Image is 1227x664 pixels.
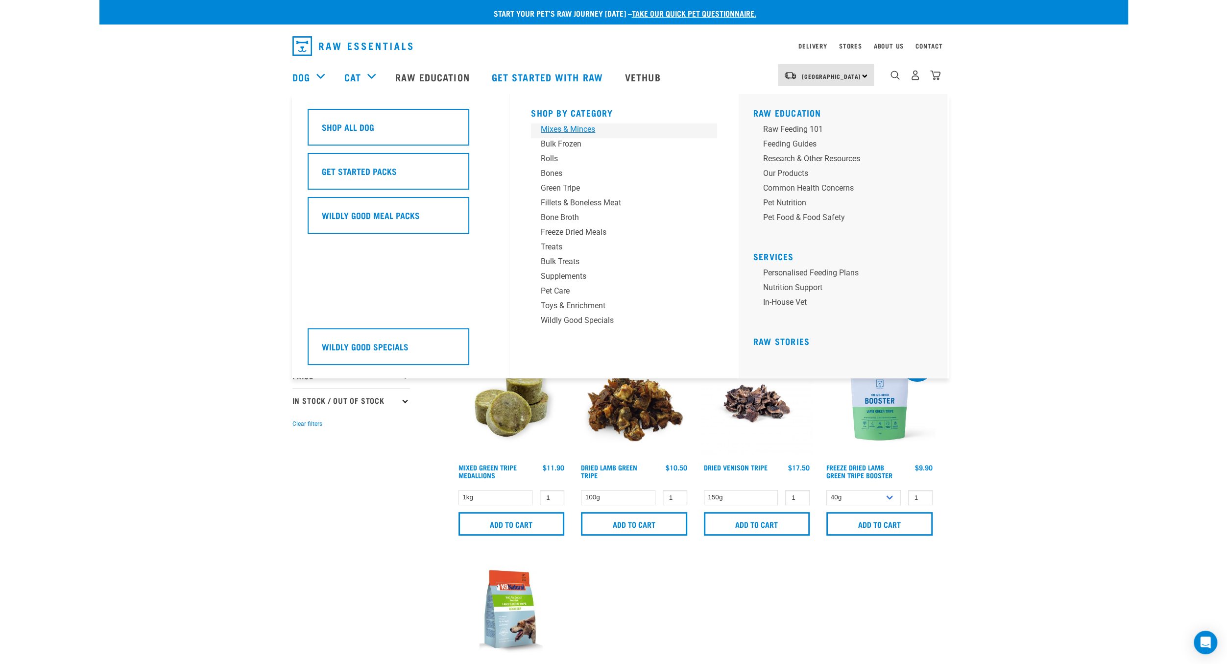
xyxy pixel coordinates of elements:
div: Bone Broth [541,212,694,223]
a: Bones [531,168,717,182]
div: $11.90 [543,464,564,471]
button: Clear filters [292,419,322,428]
a: Raw Stories [753,339,810,344]
div: Pet Care [541,285,694,297]
div: Pet Nutrition [763,197,916,209]
div: Bones [541,168,694,179]
nav: dropdown navigation [285,32,943,60]
a: Nutrition Support [753,282,939,296]
a: Our Products [753,168,939,182]
div: Supplements [541,271,694,282]
div: Toys & Enrichment [541,300,694,312]
input: Add to cart [458,512,565,536]
img: Raw Essentials Logo [292,36,412,56]
a: Dog [292,70,310,84]
a: In-house vet [753,296,939,311]
a: take our quick pet questionnaire. [632,11,756,15]
a: Pet Food & Food Safety [753,212,939,226]
h5: Wildly Good Meal Packs [322,209,420,221]
input: Add to cart [704,512,810,536]
div: Fillets & Boneless Meat [541,197,694,209]
a: Rolls [531,153,717,168]
img: Freeze Dried Lamb Green Tripe [824,348,935,459]
input: Add to cart [826,512,933,536]
img: Dried Vension Tripe 1691 [701,348,813,459]
a: Green Tripe [531,182,717,197]
input: 1 [785,490,810,505]
div: Mixes & Minces [541,123,694,135]
input: 1 [663,490,687,505]
a: Research & Other Resources [753,153,939,168]
div: Bulk Treats [541,256,694,268]
a: Delivery [798,44,827,48]
a: Mixed Green Tripe Medallions [458,466,517,477]
div: Treats [541,241,694,253]
div: Bulk Frozen [541,138,694,150]
h5: Shop All Dog [322,121,374,133]
div: Pet Food & Food Safety [763,212,916,223]
a: Contact [915,44,943,48]
img: home-icon@2x.png [930,70,940,80]
input: 1 [540,490,564,505]
img: van-moving.png [784,71,797,80]
a: Pet Nutrition [753,197,939,212]
h5: Wildly Good Specials [322,340,409,353]
img: Pile Of Dried Lamb Tripe For Pets [578,348,690,459]
p: In Stock / Out Of Stock [292,388,410,413]
p: Start your pet’s raw journey [DATE] – [107,7,1135,19]
div: Our Products [763,168,916,179]
a: Wildly Good Specials [308,328,494,372]
a: Common Health Concerns [753,182,939,197]
a: Bulk Treats [531,256,717,271]
h5: Services [753,251,939,259]
a: Feeding Guides [753,138,939,153]
a: Get Started Packs [308,153,494,197]
div: Green Tripe [541,182,694,194]
a: Treats [531,241,717,256]
a: Pet Care [531,285,717,300]
a: Stores [839,44,862,48]
a: Freeze Dried Lamb Green Tripe Booster [826,466,892,477]
div: Research & Other Resources [763,153,916,165]
img: home-icon-1@2x.png [890,71,900,80]
img: Mixed Green Tripe [456,348,567,459]
a: Wildly Good Meal Packs [308,197,494,241]
a: Supplements [531,271,717,285]
a: Dried Lamb Green Tripe [581,466,637,477]
a: Personalised Feeding Plans [753,267,939,282]
h5: Shop By Category [531,108,717,116]
nav: dropdown navigation [99,57,1128,97]
a: Raw Education [753,110,821,115]
input: 1 [908,490,933,505]
a: Shop All Dog [308,109,494,153]
a: Raw Education [385,57,481,97]
a: Dried Venison Tripe [704,466,768,469]
div: Wildly Good Specials [541,315,694,326]
div: Open Intercom Messenger [1194,631,1217,654]
div: Rolls [541,153,694,165]
a: Raw Feeding 101 [753,123,939,138]
a: Vethub [615,57,673,97]
span: [GEOGRAPHIC_DATA] [802,74,861,78]
div: Freeze Dried Meals [541,226,694,238]
a: Mixes & Minces [531,123,717,138]
div: $17.50 [788,464,810,471]
div: Raw Feeding 101 [763,123,916,135]
div: $9.90 [915,464,933,471]
a: Toys & Enrichment [531,300,717,315]
h5: Get Started Packs [322,165,397,177]
input: Add to cart [581,512,687,536]
a: About Us [873,44,903,48]
a: Bone Broth [531,212,717,226]
a: Freeze Dried Meals [531,226,717,241]
a: Fillets & Boneless Meat [531,197,717,212]
a: Wildly Good Specials [531,315,717,329]
a: Get started with Raw [482,57,615,97]
img: user.png [910,70,920,80]
a: Bulk Frozen [531,138,717,153]
div: $10.50 [666,464,687,471]
a: Cat [344,70,361,84]
div: Feeding Guides [763,138,916,150]
div: Common Health Concerns [763,182,916,194]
